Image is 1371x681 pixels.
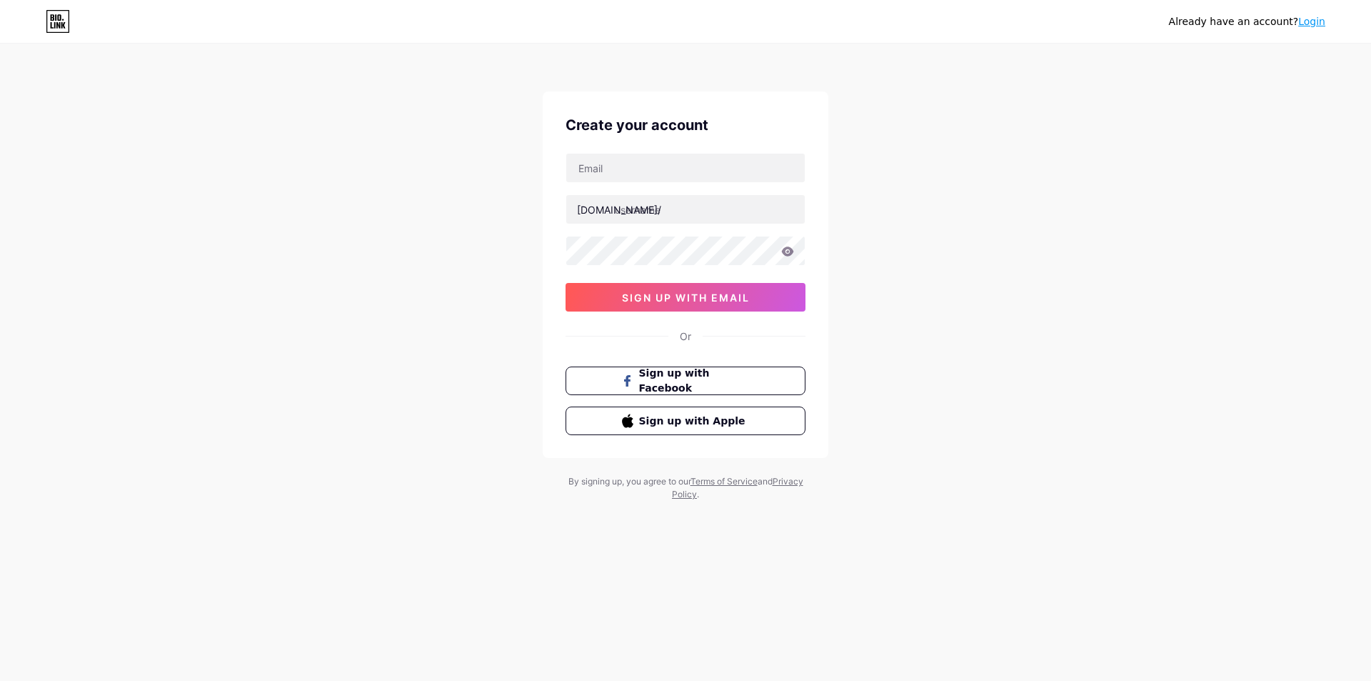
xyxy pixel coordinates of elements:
div: Or [680,329,691,344]
button: Sign up with Apple [566,407,805,435]
div: By signing up, you agree to our and . [564,475,807,501]
input: username [566,195,805,224]
a: Terms of Service [690,476,758,487]
span: sign up with email [622,292,750,304]
button: Sign up with Facebook [566,367,805,395]
div: Already have an account? [1169,14,1325,29]
a: Login [1298,16,1325,27]
span: Sign up with Facebook [639,366,750,396]
span: Sign up with Apple [639,414,750,429]
button: sign up with email [566,283,805,312]
div: Create your account [566,114,805,136]
div: [DOMAIN_NAME]/ [577,202,661,217]
input: Email [566,154,805,182]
